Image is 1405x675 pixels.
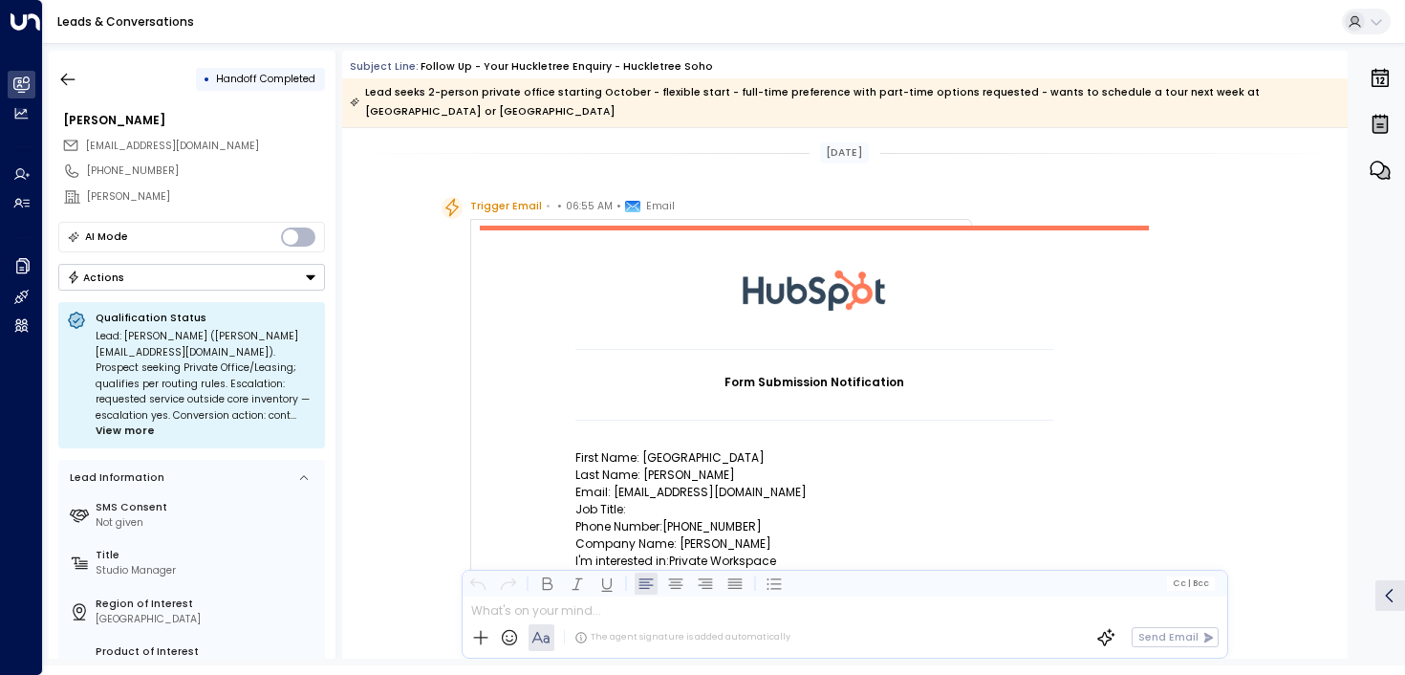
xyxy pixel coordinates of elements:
[574,631,790,644] div: The agent signature is added automatically
[470,197,542,216] span: Trigger Email
[63,112,325,129] div: [PERSON_NAME]
[57,13,194,30] a: Leads & Conversations
[350,59,419,74] span: Subject Line:
[566,197,613,216] span: 06:55 AM
[96,548,319,563] label: Title
[1167,577,1215,590] button: Cc|Bcc
[96,563,319,578] div: Studio Manager
[575,467,1053,484] p: Last Name: [PERSON_NAME]
[85,228,128,247] div: AI Mode
[575,535,1053,553] p: Company Name: [PERSON_NAME]
[575,484,1053,501] p: Email: [EMAIL_ADDRESS][DOMAIN_NAME]
[616,197,621,216] span: •
[820,142,869,163] div: [DATE]
[87,189,325,205] div: [PERSON_NAME]
[96,329,316,440] div: Lead: [PERSON_NAME] ([PERSON_NAME][EMAIL_ADDRESS][DOMAIN_NAME]). Prospect seeking Private Office/...
[65,470,164,486] div: Lead Information
[96,500,319,515] label: SMS Consent
[1173,578,1209,588] span: Cc Bcc
[86,139,259,153] span: [EMAIL_ADDRESS][DOMAIN_NAME]
[96,644,319,660] label: Product of Interest
[421,59,713,75] div: Follow up - Your Huckletree Enquiry - Huckletree Soho
[575,518,1053,535] p: Phone Number:[PHONE_NUMBER]
[96,597,319,612] label: Region of Interest
[466,572,489,595] button: Undo
[86,139,259,154] span: devon@robertaeiner.com
[646,197,675,216] span: Email
[743,230,886,349] img: HubSpot
[575,501,1053,518] p: Job Title:
[546,197,551,216] span: •
[496,572,519,595] button: Redo
[87,163,325,179] div: [PHONE_NUMBER]
[96,612,319,627] div: [GEOGRAPHIC_DATA]
[575,374,1053,391] h1: Form Submission Notification
[96,515,319,531] div: Not given
[216,72,315,86] span: Handoff Completed
[575,553,1053,570] p: I'm interested in:Private Workspace
[1187,578,1190,588] span: |
[96,311,316,325] p: Qualification Status
[204,66,210,92] div: •
[58,264,325,291] div: Button group with a nested menu
[575,449,1053,467] p: First Name: [GEOGRAPHIC_DATA]
[96,424,155,440] span: View more
[557,197,562,216] span: •
[350,83,1339,121] div: Lead seeks 2-person private office starting October - flexible start - full-time preference with ...
[58,264,325,291] button: Actions
[67,271,125,284] div: Actions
